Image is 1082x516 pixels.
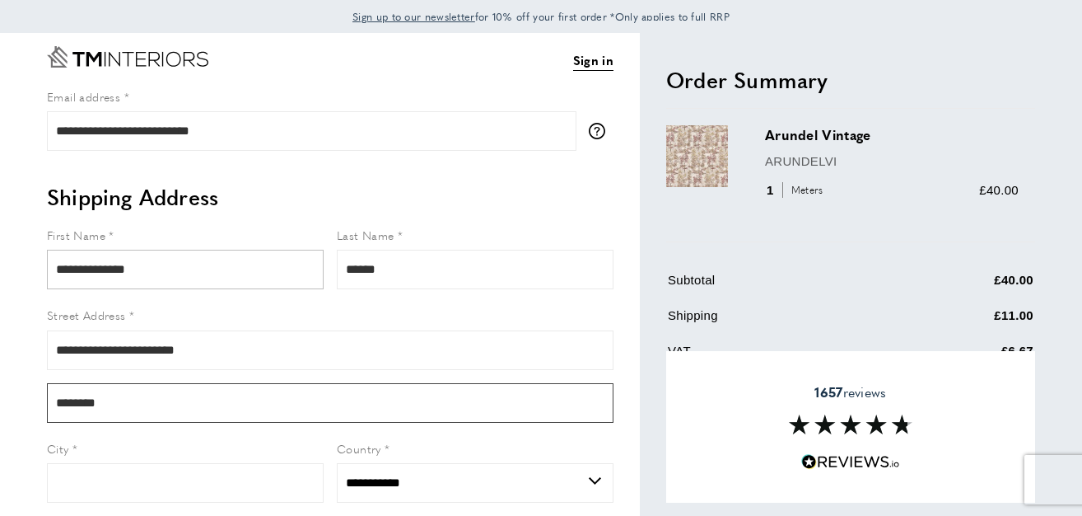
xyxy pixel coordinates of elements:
span: Sign up to our newsletter [352,9,475,24]
a: Sign up to our newsletter [352,8,475,25]
span: Last Name [337,227,394,243]
img: Reviews section [789,415,912,434]
a: Sign in [573,50,613,71]
span: Country [337,440,381,457]
strong: 1657 [814,382,842,401]
span: £40.00 [979,183,1019,197]
h2: Order Summary [666,65,1035,95]
p: ARUNDELVI [765,152,1019,171]
td: £40.00 [904,270,1033,303]
img: Arundel Vintage [666,125,728,187]
td: VAT [668,341,902,373]
td: Shipping [668,306,902,338]
span: City [47,440,69,457]
h2: Shipping Address [47,182,613,212]
span: for 10% off your first order *Only applies to full RRP [352,9,730,24]
button: More information [589,123,613,139]
td: £11.00 [904,306,1033,338]
td: Subtotal [668,270,902,303]
img: Reviews.io 5 stars [801,454,900,470]
span: Email address [47,88,120,105]
td: £6.67 [904,341,1033,373]
h3: Arundel Vintage [765,125,1019,144]
span: Meters [782,182,828,198]
a: Go to Home page [47,46,208,68]
span: First Name [47,227,105,243]
span: reviews [814,384,886,401]
div: 1 [765,181,828,200]
span: Street Address [47,307,126,323]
